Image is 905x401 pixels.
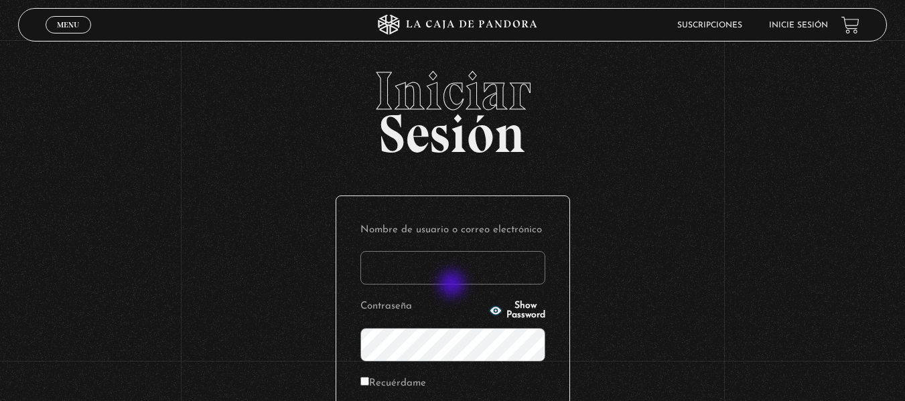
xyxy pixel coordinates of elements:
[489,301,545,320] button: Show Password
[841,15,859,33] a: View your shopping cart
[52,32,84,42] span: Cerrar
[769,21,828,29] a: Inicie sesión
[360,297,485,317] label: Contraseña
[360,220,545,241] label: Nombre de usuario o correo electrónico
[18,64,887,150] h2: Sesión
[677,21,742,29] a: Suscripciones
[360,374,426,394] label: Recuérdame
[18,64,887,118] span: Iniciar
[57,21,79,29] span: Menu
[360,377,369,386] input: Recuérdame
[506,301,545,320] span: Show Password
